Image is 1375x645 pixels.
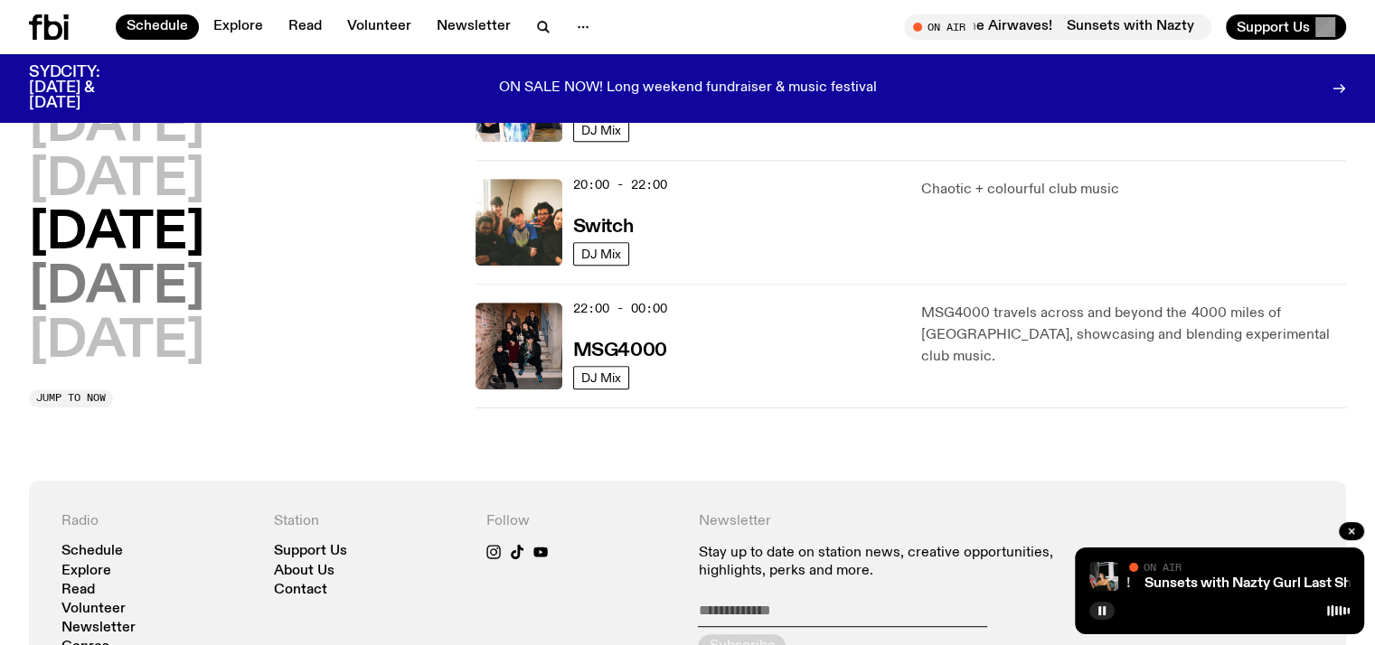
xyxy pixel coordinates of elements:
[573,341,667,360] h3: MSG4000
[29,263,204,313] button: [DATE]
[29,210,204,260] button: [DATE]
[573,214,633,237] a: Switch
[698,513,1101,530] h4: Newsletter
[202,14,274,40] a: Explore
[278,14,333,40] a: Read
[1226,14,1346,40] button: Support Us
[274,513,465,530] h4: Station
[476,179,562,266] img: A warm film photo of the switch team sitting close together. from left to right: Cedar, Lau, Sand...
[573,218,633,237] h3: Switch
[793,576,1130,591] a: Sunsets with Nazty Gurl Last Show on the Airwaves!
[573,242,629,266] a: DJ Mix
[336,14,422,40] a: Volunteer
[29,317,204,368] button: [DATE]
[581,370,621,384] span: DJ Mix
[274,545,347,558] a: Support Us
[921,303,1346,368] p: MSG4000 travels across and beyond the 4000 miles of [GEOGRAPHIC_DATA], showcasing and blending ex...
[426,14,522,40] a: Newsletter
[36,393,106,403] span: Jump to now
[573,366,629,389] a: DJ Mix
[274,584,327,597] a: Contact
[573,118,629,142] a: DJ Mix
[698,545,1101,579] p: Stay up to date on station news, creative opportunities, highlights, perks and more.
[61,584,95,597] a: Read
[581,123,621,136] span: DJ Mix
[573,338,667,360] a: MSG4000
[499,80,877,97] p: ON SALE NOW! Long weekend fundraiser & music festival
[116,14,199,40] a: Schedule
[29,101,204,152] button: [DATE]
[486,513,677,530] h4: Follow
[61,513,252,530] h4: Radio
[581,247,621,260] span: DJ Mix
[904,14,1211,40] button: On AirSunsets with Nazty Gurl Last Show on the Airwaves!Sunsets with Nazty Gurl Last Show on the ...
[921,179,1346,201] p: Chaotic + colourful club music
[61,565,111,578] a: Explore
[274,565,334,578] a: About Us
[573,176,667,193] span: 20:00 - 22:00
[29,155,204,206] button: [DATE]
[29,389,113,407] button: Jump to now
[61,545,123,558] a: Schedule
[61,603,126,616] a: Volunteer
[1144,561,1182,573] span: On Air
[61,622,136,635] a: Newsletter
[29,65,145,111] h3: SYDCITY: [DATE] & [DATE]
[573,300,667,317] span: 22:00 - 00:00
[1237,19,1310,35] span: Support Us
